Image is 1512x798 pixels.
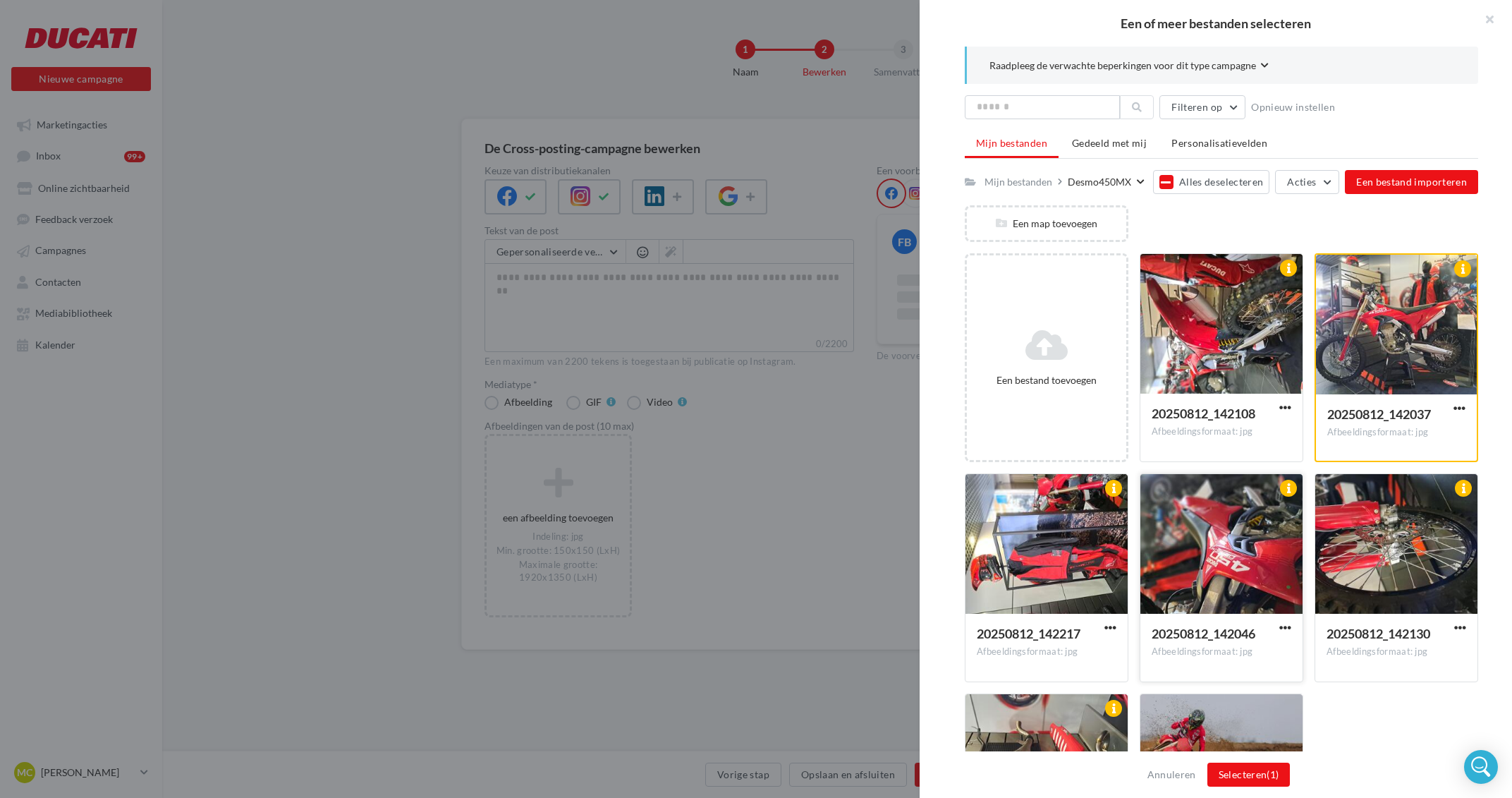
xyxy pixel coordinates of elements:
span: Personalisatievelden [1171,137,1267,149]
div: Mijn bestanden [984,175,1052,189]
button: Annuleren [1142,766,1202,783]
div: Afbeeldingsformaat: jpg [1152,646,1291,658]
button: Acties [1275,170,1339,194]
h2: Een of meer bestanden selecteren [942,17,1489,30]
div: Desmo450MX [1068,175,1131,189]
span: 20250812_142217 [977,626,1080,641]
div: Afbeeldingsformaat: jpg [977,646,1116,658]
span: 20250812_142037 [1327,406,1431,422]
button: Opnieuw instellen [1245,99,1341,116]
button: Filteren op [1159,95,1245,119]
span: (1) [1267,768,1279,780]
span: Acties [1287,176,1316,188]
button: Alles deselecteren [1153,170,1270,194]
div: Open Intercom Messenger [1464,750,1498,784]
span: 20250812_142046 [1152,626,1255,641]
div: Afbeeldingsformaat: jpg [1327,426,1465,439]
div: Afbeeldingsformaat: jpg [1152,425,1291,438]
div: Een bestand toevoegen [973,373,1121,387]
span: Raadpleeg de verwachte beperkingen voor dit type campagne [989,59,1256,73]
button: Raadpleeg de verwachte beperkingen voor dit type campagne [989,58,1269,75]
div: Afbeeldingsformaat: jpg [1327,646,1466,658]
div: Een map toevoegen [967,217,1126,231]
span: 20250812_142108 [1152,406,1255,421]
button: Een bestand importeren [1345,170,1478,194]
span: Gedeeld met mij [1072,137,1147,149]
span: Een bestand importeren [1356,176,1467,188]
span: 20250812_142130 [1327,626,1430,641]
span: Mijn bestanden [976,137,1047,149]
button: Selecteren(1) [1207,763,1291,787]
